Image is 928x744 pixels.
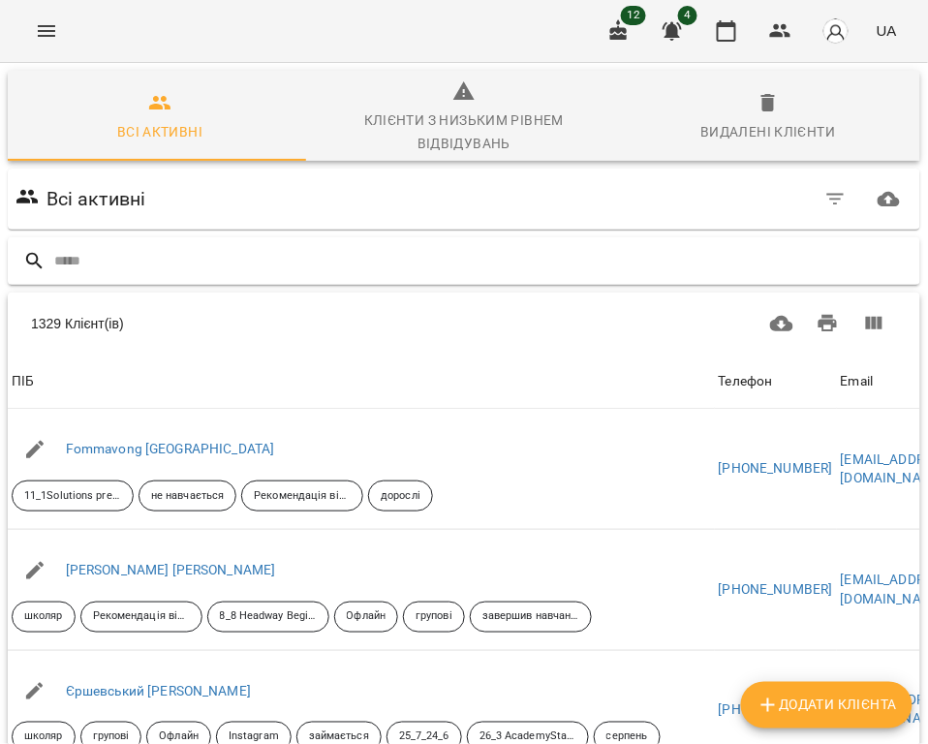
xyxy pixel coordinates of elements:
[23,8,70,54] button: Menu
[12,370,34,393] div: ПІБ
[719,370,773,393] div: Телефон
[841,370,874,393] div: Email
[347,608,387,625] p: Офлайн
[220,608,317,625] p: 8_8 Headway Beginner there isare
[241,480,363,511] div: Рекомендація від друзів знайомих тощо
[80,602,202,633] div: Рекомендація від друзів знайомих тощо
[368,480,433,511] div: дорослі
[719,370,773,393] div: Sort
[741,682,913,728] button: Додати клієнта
[841,370,874,393] div: Sort
[12,370,711,393] span: ПІБ
[482,608,579,625] p: завершив навчання
[719,702,833,718] a: [PHONE_NUMBER]
[700,120,835,143] div: Видалені клієнти
[621,6,646,25] span: 12
[254,488,351,505] p: Рекомендація від друзів знайомих тощо
[24,608,63,625] p: школяр
[719,460,833,476] a: [PHONE_NUMBER]
[678,6,697,25] span: 4
[403,602,465,633] div: групові
[381,488,420,505] p: дорослі
[869,13,905,48] button: UA
[470,602,592,633] div: завершив навчання
[851,300,897,347] button: Вигляд колонок
[12,370,34,393] div: Sort
[139,480,236,511] div: не навчається
[207,602,329,633] div: 8_8 Headway Beginner there isare
[93,608,190,625] p: Рекомендація від друзів знайомих тощо
[12,602,76,633] div: школяр
[822,17,850,45] img: avatar_s.png
[46,184,146,214] h6: Всі активні
[8,293,920,355] div: Table Toolbar
[758,300,805,347] button: Завантажити CSV
[334,602,399,633] div: Офлайн
[117,120,202,143] div: Всі активні
[66,683,252,698] a: Єршевський [PERSON_NAME]
[719,581,833,597] a: [PHONE_NUMBER]
[24,488,121,505] p: 11_1Solutions pre-intermidiate Past S
[805,300,851,347] button: Друк
[877,20,897,41] span: UA
[757,694,897,717] span: Додати клієнта
[324,108,604,155] div: Клієнти з низьким рівнем відвідувань
[719,370,833,393] span: Телефон
[66,562,276,577] a: [PERSON_NAME] [PERSON_NAME]
[416,608,452,625] p: групові
[12,480,134,511] div: 11_1Solutions pre-intermidiate Past S
[151,488,224,505] p: не навчається
[31,306,441,341] div: 1329 Клієнт(ів)
[66,441,275,456] a: Fommavong [GEOGRAPHIC_DATA]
